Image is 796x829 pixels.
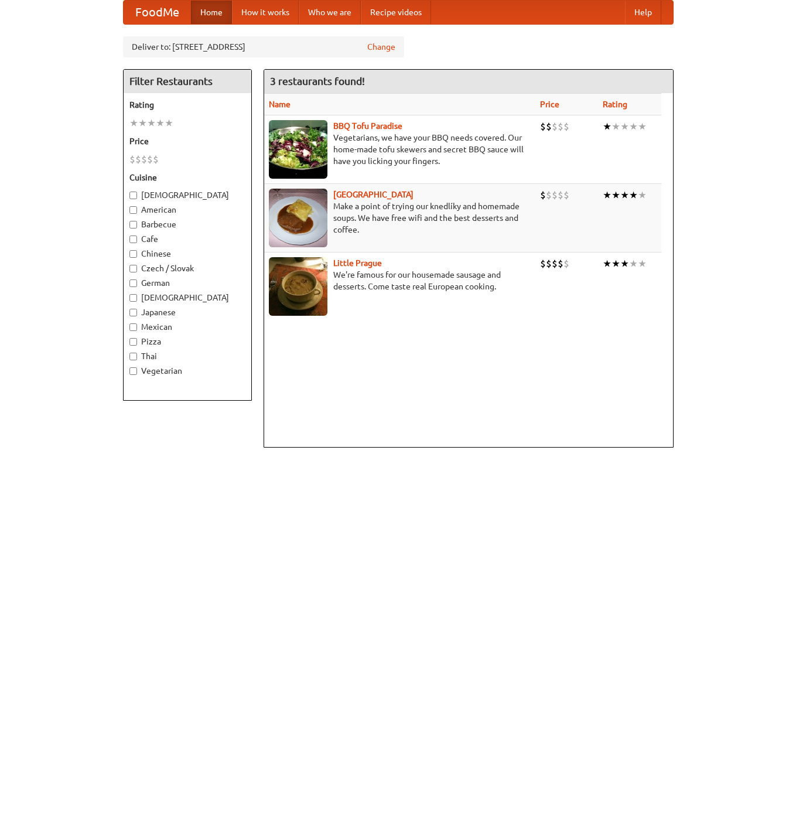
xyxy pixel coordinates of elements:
li: $ [141,153,147,166]
li: $ [563,189,569,202]
li: $ [558,189,563,202]
li: ★ [611,120,620,133]
li: ★ [620,120,629,133]
input: [DEMOGRAPHIC_DATA] [129,294,137,302]
li: ★ [156,117,165,129]
ng-pluralize: 3 restaurants found! [270,76,365,87]
label: American [129,204,245,216]
li: $ [552,189,558,202]
p: We're famous for our housemade sausage and desserts. Come taste real European cooking. [269,269,531,292]
li: ★ [629,257,638,270]
label: Mexican [129,321,245,333]
div: Deliver to: [STREET_ADDRESS] [123,36,404,57]
li: $ [540,120,546,133]
a: Name [269,100,291,109]
h4: Filter Restaurants [124,70,251,93]
li: ★ [620,257,629,270]
a: [GEOGRAPHIC_DATA] [333,190,414,199]
h5: Rating [129,99,245,111]
input: Pizza [129,338,137,346]
a: FoodMe [124,1,191,24]
a: Rating [603,100,627,109]
li: ★ [629,189,638,202]
a: Home [191,1,232,24]
a: Help [625,1,661,24]
a: Change [367,41,395,53]
li: ★ [611,257,620,270]
label: [DEMOGRAPHIC_DATA] [129,189,245,201]
input: Czech / Slovak [129,265,137,272]
h5: Cuisine [129,172,245,183]
li: ★ [603,120,611,133]
li: ★ [147,117,156,129]
li: ★ [165,117,173,129]
li: ★ [638,189,647,202]
li: ★ [620,189,629,202]
li: $ [563,120,569,133]
li: $ [552,257,558,270]
label: Chinese [129,248,245,260]
a: How it works [232,1,299,24]
li: ★ [138,117,147,129]
label: German [129,277,245,289]
li: ★ [603,257,611,270]
a: Little Prague [333,258,382,268]
input: Cafe [129,236,137,243]
p: Vegetarians, we have your BBQ needs covered. Our home-made tofu skewers and secret BBQ sauce will... [269,132,531,167]
label: Barbecue [129,219,245,230]
p: Make a point of trying our knedlíky and homemade soups. We have free wifi and the best desserts a... [269,200,531,236]
li: $ [558,120,563,133]
label: Thai [129,350,245,362]
a: Price [540,100,559,109]
img: czechpoint.jpg [269,189,327,247]
li: ★ [638,120,647,133]
li: $ [129,153,135,166]
li: $ [540,257,546,270]
input: Chinese [129,250,137,258]
li: $ [540,189,546,202]
li: ★ [611,189,620,202]
li: $ [147,153,153,166]
li: $ [552,120,558,133]
label: [DEMOGRAPHIC_DATA] [129,292,245,303]
input: Thai [129,353,137,360]
img: littleprague.jpg [269,257,327,316]
h5: Price [129,135,245,147]
label: Czech / Slovak [129,262,245,274]
input: Vegetarian [129,367,137,375]
img: tofuparadise.jpg [269,120,327,179]
a: BBQ Tofu Paradise [333,121,402,131]
label: Cafe [129,233,245,245]
li: ★ [638,257,647,270]
li: $ [135,153,141,166]
label: Vegetarian [129,365,245,377]
li: $ [563,257,569,270]
input: Mexican [129,323,137,331]
li: ★ [603,189,611,202]
label: Pizza [129,336,245,347]
input: German [129,279,137,287]
li: $ [546,257,552,270]
input: American [129,206,137,214]
li: $ [546,189,552,202]
li: $ [153,153,159,166]
a: Recipe videos [361,1,431,24]
li: $ [546,120,552,133]
a: Who we are [299,1,361,24]
li: ★ [129,117,138,129]
li: $ [558,257,563,270]
li: ★ [629,120,638,133]
label: Japanese [129,306,245,318]
input: [DEMOGRAPHIC_DATA] [129,192,137,199]
input: Barbecue [129,221,137,228]
input: Japanese [129,309,137,316]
